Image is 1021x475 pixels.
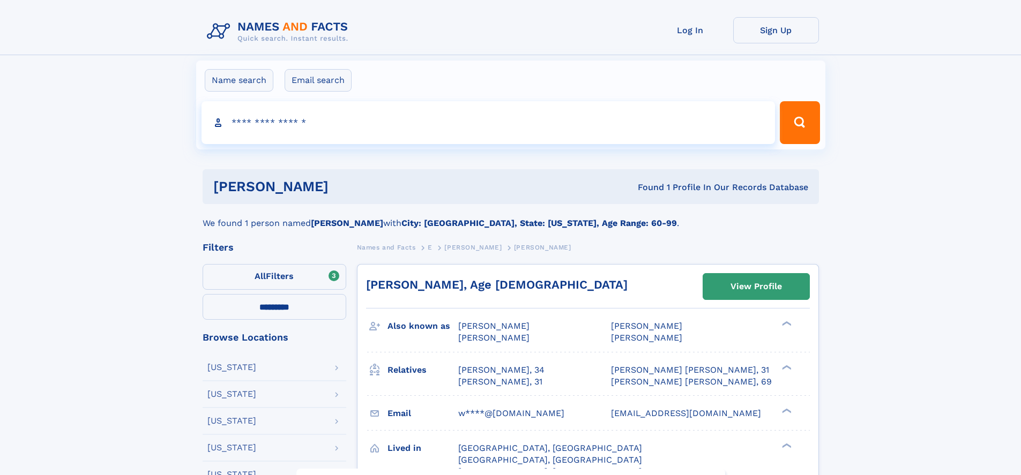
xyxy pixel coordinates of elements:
[203,204,819,230] div: We found 1 person named with .
[207,390,256,398] div: [US_STATE]
[255,271,266,281] span: All
[401,218,677,228] b: City: [GEOGRAPHIC_DATA], State: [US_STATE], Age Range: 60-99
[458,455,642,465] span: [GEOGRAPHIC_DATA], [GEOGRAPHIC_DATA]
[780,101,819,144] button: Search Button
[203,243,346,252] div: Filters
[611,333,682,343] span: [PERSON_NAME]
[207,363,256,372] div: [US_STATE]
[311,218,383,228] b: [PERSON_NAME]
[203,333,346,342] div: Browse Locations
[611,321,682,331] span: [PERSON_NAME]
[205,69,273,92] label: Name search
[779,407,792,414] div: ❯
[779,320,792,327] div: ❯
[458,321,530,331] span: [PERSON_NAME]
[458,333,530,343] span: [PERSON_NAME]
[428,244,433,251] span: E
[387,404,458,423] h3: Email
[779,364,792,371] div: ❯
[387,439,458,457] h3: Lived in
[703,274,809,299] a: View Profile
[731,274,782,299] div: View Profile
[387,317,458,335] h3: Also known as
[611,376,772,388] a: [PERSON_NAME] [PERSON_NAME], 69
[611,364,769,376] a: [PERSON_NAME] [PERSON_NAME], 31
[203,17,357,46] img: Logo Names and Facts
[203,264,346,290] label: Filters
[458,364,545,376] a: [PERSON_NAME], 34
[357,240,416,254] a: Names and Facts
[366,278,628,291] a: [PERSON_NAME], Age [DEMOGRAPHIC_DATA]
[428,240,433,254] a: E
[483,182,808,193] div: Found 1 Profile In Our Records Database
[779,442,792,449] div: ❯
[285,69,352,92] label: Email search
[458,443,642,453] span: [GEOGRAPHIC_DATA], [GEOGRAPHIC_DATA]
[202,101,776,144] input: search input
[733,17,819,43] a: Sign Up
[647,17,733,43] a: Log In
[387,361,458,379] h3: Relatives
[611,408,761,418] span: [EMAIL_ADDRESS][DOMAIN_NAME]
[213,180,483,193] h1: [PERSON_NAME]
[207,417,256,425] div: [US_STATE]
[444,240,502,254] a: [PERSON_NAME]
[514,244,571,251] span: [PERSON_NAME]
[444,244,502,251] span: [PERSON_NAME]
[458,376,542,388] a: [PERSON_NAME], 31
[207,443,256,452] div: [US_STATE]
